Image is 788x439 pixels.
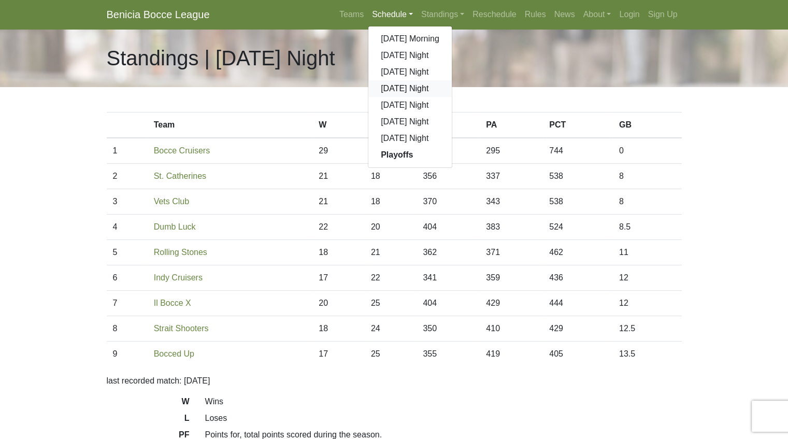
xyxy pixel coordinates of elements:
[107,291,148,316] td: 7
[368,64,452,80] a: [DATE] Night
[365,265,417,291] td: 22
[365,342,417,367] td: 25
[365,291,417,316] td: 25
[107,215,148,240] td: 4
[579,4,615,25] a: About
[107,189,148,215] td: 3
[312,112,365,138] th: W
[312,316,365,342] td: 18
[312,138,365,164] td: 29
[365,240,417,265] td: 21
[197,412,690,424] dd: Loses
[154,248,207,257] a: Rolling Stones
[154,299,191,307] a: Il Bocce X
[480,265,543,291] td: 359
[550,4,579,25] a: News
[368,114,452,130] a: [DATE] Night
[368,31,452,47] a: [DATE] Morning
[154,222,196,231] a: Dumb Luck
[365,215,417,240] td: 20
[107,265,148,291] td: 6
[154,349,194,358] a: Bocced Up
[615,4,643,25] a: Login
[417,316,480,342] td: 350
[312,265,365,291] td: 17
[543,112,613,138] th: PCT
[543,291,613,316] td: 444
[107,316,148,342] td: 8
[107,240,148,265] td: 5
[368,97,452,114] a: [DATE] Night
[613,265,682,291] td: 12
[368,4,417,25] a: Schedule
[365,138,417,164] td: 10
[543,316,613,342] td: 429
[154,172,206,180] a: St. Catherines
[107,138,148,164] td: 1
[107,46,335,70] h1: Standings | [DATE] Night
[107,4,210,25] a: Benicia Bocce League
[613,240,682,265] td: 11
[417,291,480,316] td: 404
[480,112,543,138] th: PA
[543,164,613,189] td: 538
[154,324,209,333] a: Strait Shooters
[312,189,365,215] td: 21
[368,26,452,168] div: Schedule
[381,150,413,159] strong: Playoffs
[107,164,148,189] td: 2
[312,215,365,240] td: 22
[335,4,368,25] a: Teams
[417,164,480,189] td: 356
[480,316,543,342] td: 410
[312,164,365,189] td: 21
[368,130,452,147] a: [DATE] Night
[312,240,365,265] td: 18
[417,342,480,367] td: 355
[107,342,148,367] td: 9
[613,138,682,164] td: 0
[417,265,480,291] td: 341
[154,273,203,282] a: Indy Cruisers
[613,112,682,138] th: GB
[417,4,468,25] a: Standings
[543,265,613,291] td: 436
[99,412,197,429] dt: L
[480,164,543,189] td: 337
[365,316,417,342] td: 24
[368,147,452,163] a: Playoffs
[480,291,543,316] td: 429
[613,316,682,342] td: 12.5
[365,164,417,189] td: 18
[468,4,521,25] a: Reschedule
[107,375,682,387] p: last recorded match: [DATE]
[148,112,313,138] th: Team
[543,138,613,164] td: 744
[613,291,682,316] td: 12
[368,47,452,64] a: [DATE] Night
[154,197,189,206] a: Vets Club
[480,138,543,164] td: 295
[644,4,682,25] a: Sign Up
[480,240,543,265] td: 371
[613,164,682,189] td: 8
[197,395,690,408] dd: Wins
[613,342,682,367] td: 13.5
[417,215,480,240] td: 404
[365,189,417,215] td: 18
[613,215,682,240] td: 8.5
[480,189,543,215] td: 343
[521,4,550,25] a: Rules
[543,240,613,265] td: 462
[312,342,365,367] td: 17
[480,342,543,367] td: 419
[613,189,682,215] td: 8
[99,395,197,412] dt: W
[365,112,417,138] th: L
[312,291,365,316] td: 20
[417,240,480,265] td: 362
[543,342,613,367] td: 405
[154,146,210,155] a: Bocce Cruisers
[417,189,480,215] td: 370
[543,215,613,240] td: 524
